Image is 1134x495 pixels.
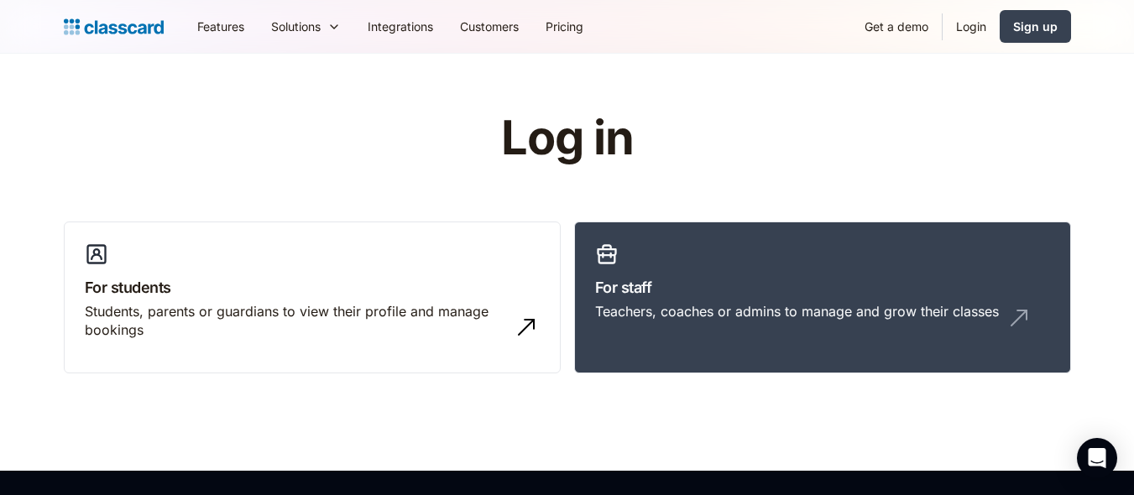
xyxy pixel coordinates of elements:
div: Students, parents or guardians to view their profile and manage bookings [85,302,506,340]
div: Solutions [258,8,354,45]
h3: For staff [595,276,1050,299]
a: For staffTeachers, coaches or admins to manage and grow their classes [574,221,1071,374]
h1: Log in [300,112,834,164]
div: Teachers, coaches or admins to manage and grow their classes [595,302,999,320]
a: Customers [447,8,532,45]
h3: For students [85,276,540,299]
div: Solutions [271,18,321,35]
div: Sign up [1013,18,1058,35]
a: For studentsStudents, parents or guardians to view their profile and manage bookings [64,221,561,374]
a: Get a demo [851,8,942,45]
a: Features [184,8,258,45]
a: Sign up [1000,10,1071,43]
a: home [64,15,164,39]
a: Integrations [354,8,447,45]
div: Open Intercom Messenger [1077,438,1117,478]
a: Login [943,8,1000,45]
a: Pricing [532,8,597,45]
